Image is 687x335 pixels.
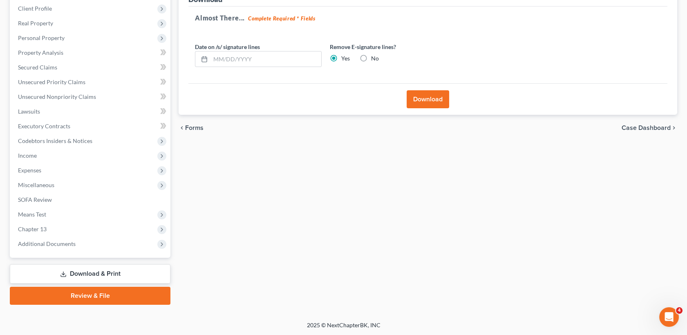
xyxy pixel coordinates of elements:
span: Secured Claims [18,64,57,71]
span: Lawsuits [18,108,40,115]
button: chevron_left Forms [179,125,215,131]
input: MM/DD/YYYY [210,51,321,67]
a: Lawsuits [11,104,170,119]
a: SOFA Review [11,192,170,207]
span: Codebtors Insiders & Notices [18,137,92,144]
span: Expenses [18,167,41,174]
label: No [371,54,379,63]
i: chevron_left [179,125,185,131]
span: Client Profile [18,5,52,12]
span: Forms [185,125,204,131]
button: Download [407,90,449,108]
span: Real Property [18,20,53,27]
h5: Almost There... [195,13,661,23]
i: chevron_right [671,125,677,131]
span: SOFA Review [18,196,52,203]
a: Secured Claims [11,60,170,75]
span: 4 [676,307,683,314]
a: Executory Contracts [11,119,170,134]
label: Date on /s/ signature lines [195,42,260,51]
a: Download & Print [10,264,170,284]
span: Additional Documents [18,240,76,247]
span: Property Analysis [18,49,63,56]
span: Executory Contracts [18,123,70,130]
a: Review & File [10,287,170,305]
strong: Complete Required * Fields [248,15,316,22]
span: Case Dashboard [622,125,671,131]
a: Property Analysis [11,45,170,60]
label: Remove E-signature lines? [330,42,457,51]
span: Personal Property [18,34,65,41]
label: Yes [341,54,350,63]
iframe: Intercom live chat [659,307,679,327]
a: Case Dashboard chevron_right [622,125,677,131]
a: Unsecured Priority Claims [11,75,170,89]
span: Income [18,152,37,159]
span: Miscellaneous [18,181,54,188]
span: Means Test [18,211,46,218]
span: Unsecured Nonpriority Claims [18,93,96,100]
span: Unsecured Priority Claims [18,78,85,85]
a: Unsecured Nonpriority Claims [11,89,170,104]
span: Chapter 13 [18,226,47,232]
